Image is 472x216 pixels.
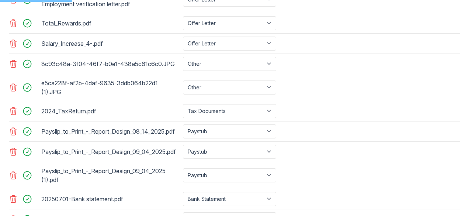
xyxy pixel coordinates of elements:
div: 8c93c48a-3f04-46f7-b0e1-438a5c61c6c0.JPG [41,58,180,70]
div: Payslip_to_Print_-_Report_Design_09_04_2025.pdf [41,146,180,158]
div: Total_Rewards.pdf [41,17,180,29]
div: Payslip_to_Print_-_Report_Design_09_04_2025 (1).pdf [41,165,180,186]
div: Payslip_to_Print_-_Report_Design_08_14_2025.pdf [41,126,180,137]
div: 2024_TaxReturn.pdf [41,105,180,117]
div: e5ca228f-af2b-4daf-9635-3ddb064b22d1 (1).JPG [41,77,180,98]
div: Salary_Increase_4-.pdf [41,38,180,49]
div: 20250701-Bank statement.pdf [41,193,180,205]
